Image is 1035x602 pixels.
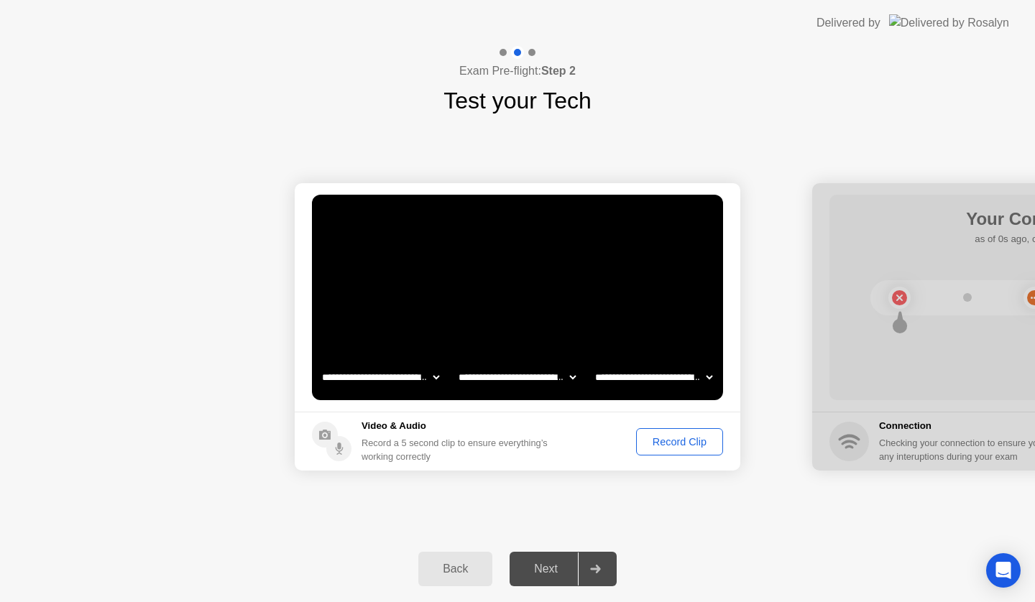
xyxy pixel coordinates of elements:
b: Step 2 [541,65,576,77]
select: Available microphones [592,363,715,392]
div: Open Intercom Messenger [986,553,1021,588]
button: Back [418,552,492,586]
button: Next [510,552,617,586]
h1: Test your Tech [443,83,592,118]
div: Record Clip [641,436,718,448]
select: Available speakers [456,363,579,392]
div: Delivered by [816,14,880,32]
h5: Video & Audio [362,419,553,433]
div: Record a 5 second clip to ensure everything’s working correctly [362,436,553,463]
img: Delivered by Rosalyn [889,14,1009,31]
button: Record Clip [636,428,723,455]
div: Next [514,562,578,575]
select: Available cameras [319,363,442,392]
div: Back [423,562,488,575]
h4: Exam Pre-flight: [459,62,576,80]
